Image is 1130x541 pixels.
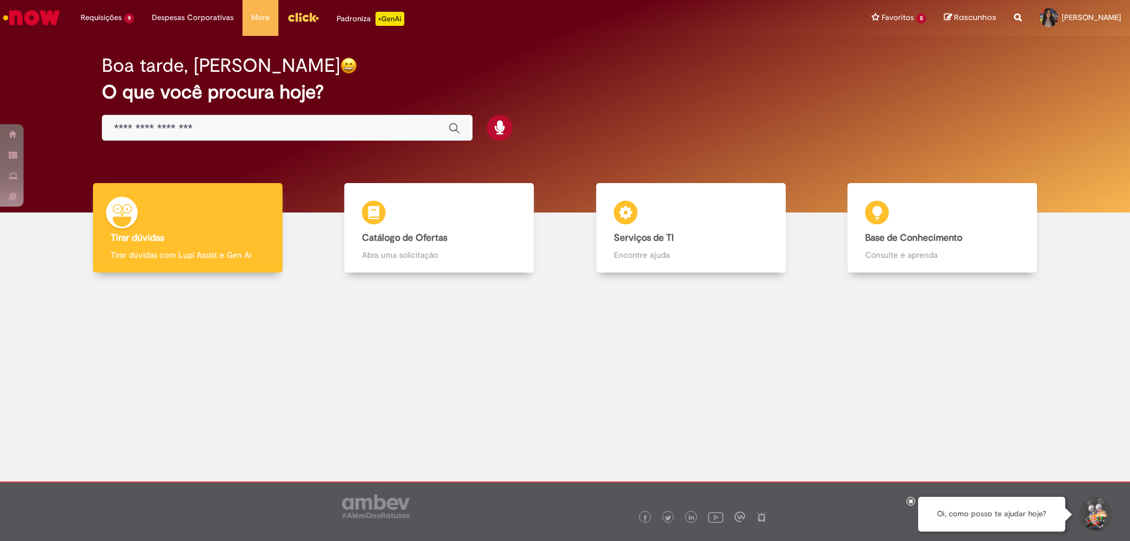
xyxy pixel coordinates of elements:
b: Serviços de TI [614,232,674,244]
p: Encontre ajuda [614,249,768,261]
img: ServiceNow [1,6,62,29]
span: Despesas Corporativas [152,12,234,24]
img: logo_footer_workplace.png [734,512,745,522]
img: logo_footer_twitter.png [665,515,671,521]
img: logo_footer_linkedin.png [689,515,694,522]
b: Base de Conhecimento [865,232,962,244]
a: Catálogo de Ofertas Abra uma solicitação [314,183,566,273]
img: logo_footer_ambev_rotulo_gray.png [342,494,410,518]
img: happy-face.png [340,57,357,74]
p: +GenAi [375,12,404,26]
div: Oi, como posso te ajudar hoje? [918,497,1065,532]
b: Catálogo de Ofertas [362,232,447,244]
p: Tirar dúvidas com Lupi Assist e Gen Ai [111,249,265,261]
img: logo_footer_facebook.png [642,515,648,521]
p: Consulte e aprenda [865,249,1019,261]
a: Serviços de TI Encontre ajuda [565,183,817,273]
h2: Boa tarde, [PERSON_NAME] [102,55,340,76]
a: Tirar dúvidas Tirar dúvidas com Lupi Assist e Gen Ai [62,183,314,273]
img: click_logo_yellow_360x200.png [287,8,319,26]
span: More [251,12,270,24]
b: Tirar dúvidas [111,232,164,244]
span: Favoritos [882,12,914,24]
button: Iniciar Conversa de Suporte [1077,497,1112,532]
span: 5 [916,14,926,24]
p: Abra uma solicitação [362,249,516,261]
a: Base de Conhecimento Consulte e aprenda [817,183,1069,273]
a: Rascunhos [944,12,996,24]
span: Rascunhos [954,12,996,23]
div: Padroniza [337,12,404,26]
span: [PERSON_NAME] [1062,12,1121,22]
img: logo_footer_youtube.png [708,509,723,525]
span: 9 [124,14,134,24]
img: logo_footer_naosei.png [756,512,767,522]
h2: O que você procura hoje? [102,82,1029,102]
span: Requisições [81,12,122,24]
